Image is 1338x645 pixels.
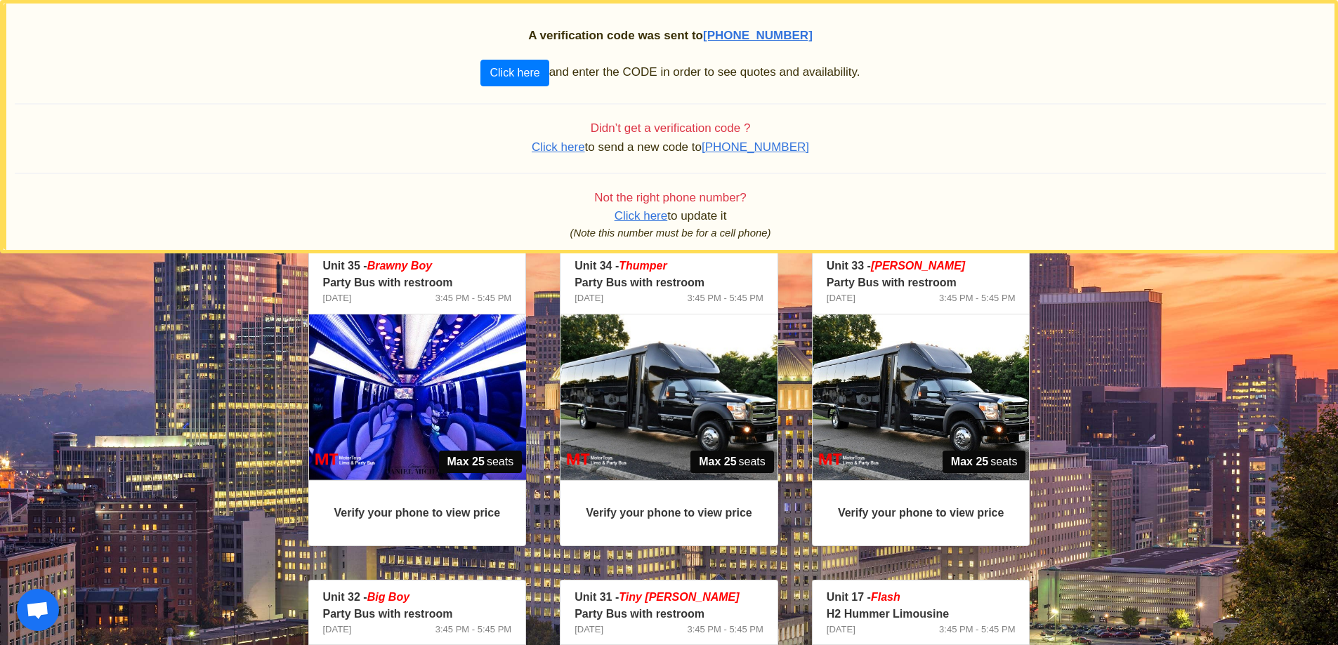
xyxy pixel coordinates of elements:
[323,274,512,291] p: Party Bus with restroom
[323,606,512,623] p: Party Bus with restroom
[435,623,511,637] span: 3:45 PM - 5:45 PM
[560,314,778,480] img: 34%2001.jpg
[575,258,763,274] p: Unit 34 -
[367,260,432,272] em: Brawny Boy
[827,291,855,305] span: [DATE]
[323,623,352,637] span: [DATE]
[687,623,763,637] span: 3:45 PM - 5:45 PM
[15,121,1326,135] h4: Didn’t get a verification code ?
[827,274,1016,291] p: Party Bus with restroom
[939,291,1015,305] span: 3:45 PM - 5:45 PM
[871,260,965,272] em: [PERSON_NAME]
[575,274,763,291] p: Party Bus with restroom
[687,291,763,305] span: 3:45 PM - 5:45 PM
[15,60,1326,86] p: and enter the CODE in order to see quotes and availability.
[17,589,59,631] a: Open chat
[951,453,988,470] strong: Max 25
[367,591,409,603] em: Big Boy
[703,29,813,42] span: [PHONE_NUMBER]
[699,453,736,470] strong: Max 25
[15,191,1326,205] h4: Not the right phone number?
[15,29,1326,43] h2: A verification code was sent to
[323,291,352,305] span: [DATE]
[619,591,739,603] span: Tiny [PERSON_NAME]
[871,591,900,603] em: Flash
[575,589,763,606] p: Unit 31 -
[943,451,1026,473] span: seats
[15,208,1326,225] p: to update it
[838,507,1004,519] strong: Verify your phone to view price
[827,589,1016,606] p: Unit 17 -
[575,606,763,623] p: Party Bus with restroom
[575,291,603,305] span: [DATE]
[619,260,667,272] em: Thumper
[690,451,774,473] span: seats
[575,623,603,637] span: [DATE]
[334,507,501,519] strong: Verify your phone to view price
[827,606,1016,623] p: H2 Hummer Limousine
[615,209,668,222] span: Click here
[435,291,511,305] span: 3:45 PM - 5:45 PM
[323,589,512,606] p: Unit 32 -
[813,314,1030,480] img: 33%2001.jpg
[586,507,752,519] strong: Verify your phone to view price
[480,60,549,86] button: Click here
[439,451,523,473] span: seats
[15,139,1326,156] p: to send a new code to
[309,314,526,480] img: 35%2002.jpg
[939,623,1015,637] span: 3:45 PM - 5:45 PM
[447,453,485,470] strong: Max 25
[827,623,855,637] span: [DATE]
[532,140,585,154] span: Click here
[570,227,771,239] i: (Note this number must be for a cell phone)
[323,258,512,274] p: Unit 35 -
[702,140,809,154] span: [PHONE_NUMBER]
[827,258,1016,274] p: Unit 33 -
